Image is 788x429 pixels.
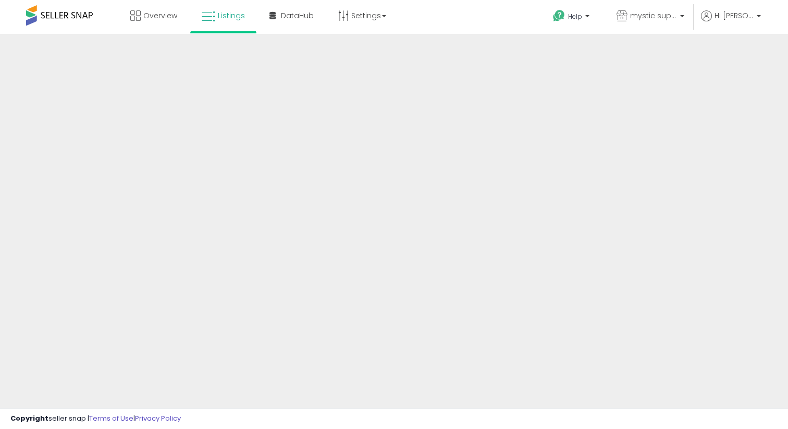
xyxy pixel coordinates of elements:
span: DataHub [281,10,314,21]
span: Hi [PERSON_NAME] [715,10,754,21]
a: Terms of Use [89,413,133,423]
span: mystic supply [630,10,677,21]
i: Get Help [552,9,565,22]
a: Privacy Policy [135,413,181,423]
a: Hi [PERSON_NAME] [701,10,761,34]
strong: Copyright [10,413,48,423]
div: seller snap | | [10,414,181,424]
a: Help [545,2,600,34]
span: Overview [143,10,177,21]
span: Listings [218,10,245,21]
span: Help [568,12,582,21]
